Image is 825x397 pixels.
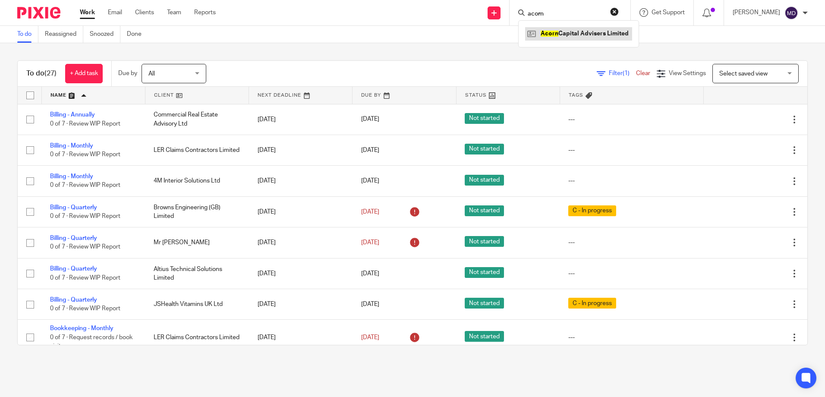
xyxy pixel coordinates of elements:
span: 0 of 7 · Request records / book visit [50,334,132,350]
span: Not started [465,298,504,309]
span: [DATE] [361,117,379,123]
a: Snoozed [90,26,120,43]
div: --- [568,176,695,185]
span: Not started [465,267,504,278]
input: Search [527,10,605,18]
span: C - In progress [568,205,616,216]
a: Billing - Quarterly [50,297,97,303]
a: Reassigned [45,26,83,43]
span: Not started [465,144,504,154]
span: Not started [465,205,504,216]
a: Bookkeeping - Monthly [50,325,113,331]
a: Team [167,8,181,17]
span: [DATE] [361,271,379,277]
span: C - In progress [568,298,616,309]
a: Email [108,8,122,17]
span: [DATE] [361,239,379,246]
div: --- [568,333,695,342]
a: Clients [135,8,154,17]
td: 4M Interior Solutions Ltd [145,166,249,196]
td: LER Claims Contractors Limited [145,320,249,355]
img: svg%3E [784,6,798,20]
td: [DATE] [249,227,353,258]
td: Altius Technical Solutions Limited [145,258,249,289]
td: [DATE] [249,258,353,289]
span: 0 of 7 · Review WIP Report [50,275,120,281]
div: --- [568,269,695,278]
span: Filter [609,70,636,76]
td: Browns Engineering (GB) Limited [145,196,249,227]
div: --- [568,146,695,154]
a: + Add task [65,64,103,83]
span: [DATE] [361,209,379,215]
a: Billing - Quarterly [50,266,97,272]
span: 0 of 7 · Review WIP Report [50,121,120,127]
span: [DATE] [361,178,379,184]
td: Commercial Real Estate Advisory Ltd [145,104,249,135]
span: Not started [465,236,504,247]
div: --- [568,238,695,247]
img: Pixie [17,7,60,19]
h1: To do [26,69,57,78]
button: Clear [610,7,619,16]
a: Done [127,26,148,43]
a: Billing - Quarterly [50,235,97,241]
p: Due by [118,69,137,78]
td: LER Claims Contractors Limited [145,135,249,165]
span: (1) [623,70,630,76]
td: [DATE] [249,289,353,320]
span: [DATE] [361,147,379,153]
span: All [148,71,155,77]
span: 0 of 7 · Review WIP Report [50,151,120,158]
span: 0 of 7 · Review WIP Report [50,306,120,312]
span: 0 of 7 · Review WIP Report [50,213,120,219]
span: Not started [465,175,504,186]
a: Billing - Monthly [50,173,93,180]
td: [DATE] [249,104,353,135]
td: JSHealth Vitamins UK Ltd [145,289,249,320]
td: [DATE] [249,320,353,355]
p: [PERSON_NAME] [733,8,780,17]
a: Work [80,8,95,17]
a: Billing - Quarterly [50,205,97,211]
div: --- [568,115,695,124]
td: [DATE] [249,196,353,227]
a: Clear [636,70,650,76]
span: [DATE] [361,334,379,340]
a: Reports [194,8,216,17]
span: [DATE] [361,301,379,307]
span: Not started [465,331,504,342]
span: Select saved view [719,71,768,77]
span: (27) [44,70,57,77]
span: 0 of 7 · Review WIP Report [50,244,120,250]
span: 0 of 7 · Review WIP Report [50,183,120,189]
span: Tags [569,93,583,98]
td: [DATE] [249,135,353,165]
a: Billing - Annually [50,112,95,118]
span: Get Support [652,9,685,16]
a: Billing - Monthly [50,143,93,149]
span: View Settings [669,70,706,76]
a: To do [17,26,38,43]
span: Not started [465,113,504,124]
td: Mr [PERSON_NAME] [145,227,249,258]
td: [DATE] [249,166,353,196]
